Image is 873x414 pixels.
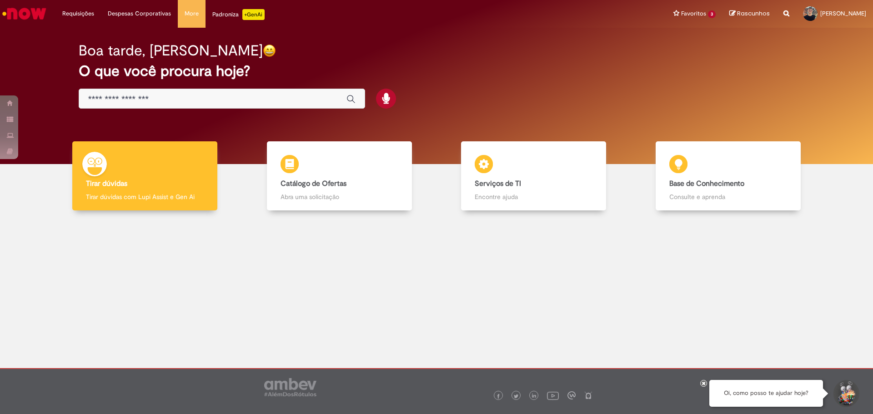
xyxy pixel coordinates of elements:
span: 3 [708,10,716,18]
img: logo_footer_workplace.png [567,391,576,399]
div: Oi, como posso te ajudar hoje? [709,380,823,407]
img: ServiceNow [1,5,48,23]
span: Despesas Corporativas [108,9,171,18]
p: Tirar dúvidas com Lupi Assist e Gen Ai [86,192,204,201]
div: Padroniza [212,9,265,20]
p: Consulte e aprenda [669,192,787,201]
span: Requisições [62,9,94,18]
p: +GenAi [242,9,265,20]
img: happy-face.png [263,44,276,57]
b: Serviços de TI [475,179,521,188]
a: Base de Conhecimento Consulte e aprenda [631,141,826,211]
p: Encontre ajuda [475,192,592,201]
img: logo_footer_twitter.png [514,394,518,399]
span: Favoritos [681,9,706,18]
a: Catálogo de Ofertas Abra uma solicitação [242,141,437,211]
img: logo_footer_ambev_rotulo_gray.png [264,378,316,396]
b: Catálogo de Ofertas [281,179,346,188]
p: Abra uma solicitação [281,192,398,201]
b: Base de Conhecimento [669,179,744,188]
h2: O que você procura hoje? [79,63,795,79]
span: More [185,9,199,18]
img: logo_footer_youtube.png [547,389,559,401]
h2: Boa tarde, [PERSON_NAME] [79,43,263,59]
a: Rascunhos [729,10,770,18]
button: Iniciar Conversa de Suporte [832,380,859,407]
a: Serviços de TI Encontre ajuda [436,141,631,211]
img: logo_footer_linkedin.png [532,394,537,399]
span: Rascunhos [737,9,770,18]
span: [PERSON_NAME] [820,10,866,17]
img: logo_footer_naosei.png [584,391,592,399]
b: Tirar dúvidas [86,179,127,188]
img: logo_footer_facebook.png [496,394,501,399]
a: Tirar dúvidas Tirar dúvidas com Lupi Assist e Gen Ai [48,141,242,211]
